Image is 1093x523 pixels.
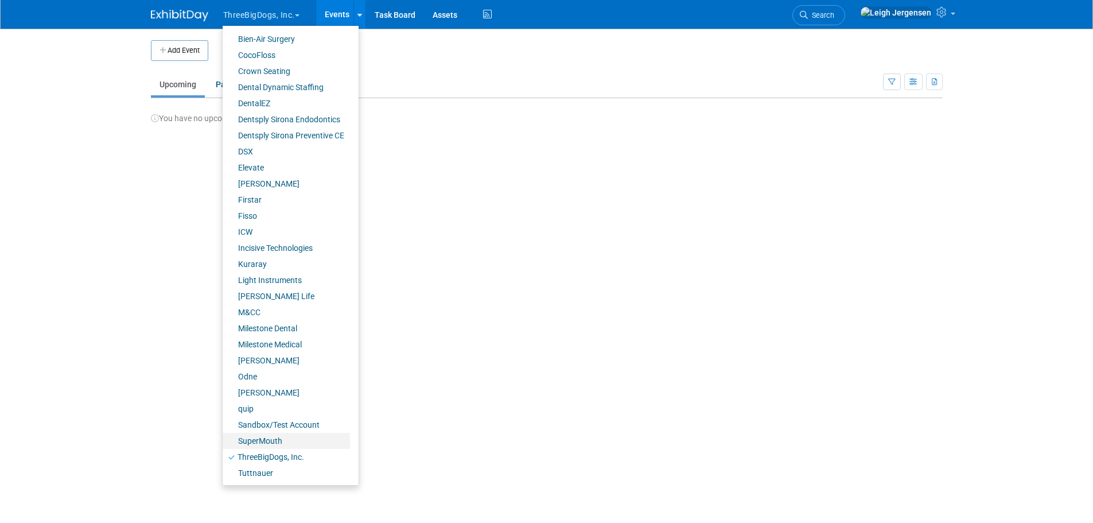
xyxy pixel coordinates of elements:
a: CocoFloss [223,47,350,63]
a: [PERSON_NAME] [223,352,350,369]
span: You have no upcoming events. [151,114,267,123]
img: ExhibitDay [151,10,208,21]
button: Add Event [151,40,208,61]
a: ICW [223,224,350,240]
a: Past9 [207,73,251,95]
img: Leigh Jergensen [860,6,932,19]
a: quip [223,401,350,417]
a: Search [792,5,845,25]
a: Milestone Medical [223,336,350,352]
a: Firstar [223,192,350,208]
a: SuperMouth [223,433,350,449]
a: Odne [223,369,350,385]
a: Milestone Dental [223,320,350,336]
a: Incisive Technologies [223,240,350,256]
a: Light Instruments [223,272,350,288]
a: DSX [223,144,350,160]
a: Kuraray [223,256,350,272]
a: Upcoming [151,73,205,95]
a: Dentsply Sirona Preventive CE [223,127,350,144]
a: Dentsply Sirona Endodontics [223,111,350,127]
a: Elevate [223,160,350,176]
a: ThreeBigDogs, Inc. [223,449,350,465]
a: DentalEZ [223,95,350,111]
span: Search [808,11,834,20]
a: Bien-Air Surgery [223,31,350,47]
a: [PERSON_NAME] [223,385,350,401]
a: Dental Dynamic Staffing [223,79,350,95]
a: Sandbox/Test Account [223,417,350,433]
a: Fisso [223,208,350,224]
a: [PERSON_NAME] Life [223,288,350,304]
a: Tuttnauer [223,465,350,481]
a: [PERSON_NAME] [223,176,350,192]
a: Crown Seating [223,63,350,79]
a: M&CC [223,304,350,320]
